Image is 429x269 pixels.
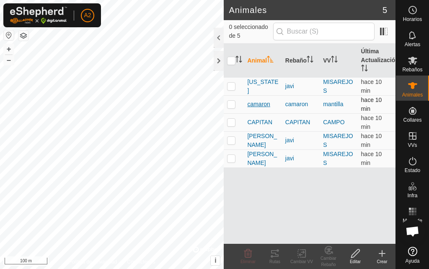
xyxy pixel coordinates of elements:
div: Editar [342,259,369,265]
span: Animales [402,92,423,97]
span: Infra [407,193,417,198]
span: Horarios [403,17,422,22]
a: Ayuda [396,243,429,267]
p-sorticon: Activar para ordenar [235,57,242,64]
div: javi [285,136,316,145]
th: Animal [244,44,282,78]
button: – [4,55,14,65]
span: 1 oct 2025, 20:03 [361,115,382,130]
div: Crear [369,259,395,265]
span: i [214,257,216,264]
th: Rebaño [282,44,320,78]
span: Collares [403,118,421,123]
p-sorticon: Activar para ordenar [361,66,368,73]
img: Logo Gallagher [10,7,67,24]
div: javi [285,154,316,163]
span: Mapa de Calor [398,218,427,228]
span: Ayuda [406,259,420,264]
span: 1 oct 2025, 20:03 [361,78,382,94]
button: i [211,256,220,265]
th: VV [320,44,357,78]
a: CAMPO [323,119,344,125]
span: 1 oct 2025, 20:04 [361,97,382,112]
th: Última Actualización [358,44,395,78]
input: Buscar (S) [273,23,375,40]
div: Cambiar VV [288,259,315,265]
a: MISAREJOS [323,151,353,166]
a: Política de Privacidad [69,258,117,266]
div: Cambiar Rebaño [315,255,342,268]
div: Chat abierto [400,219,425,244]
span: [PERSON_NAME] [247,150,278,167]
span: CAPITAN [247,118,272,127]
p-sorticon: Activar para ordenar [331,57,338,64]
span: camaron [247,100,270,109]
span: [US_STATE] [247,78,278,95]
span: 0 seleccionado de 5 [229,23,273,40]
div: Rutas [261,259,288,265]
span: 1 oct 2025, 20:03 [361,151,382,166]
span: Eliminar [240,259,256,264]
span: Rebaños [402,67,422,72]
span: [PERSON_NAME] [247,132,278,149]
button: Capas del Mapa [18,31,28,41]
button: + [4,44,14,54]
span: Estado [405,168,420,173]
button: Restablecer Mapa [4,30,14,40]
h2: Animales [229,5,382,15]
a: MISAREJOS [323,78,353,94]
div: javi [285,82,316,91]
span: Alertas [405,42,420,47]
a: Contáctenos [127,258,155,266]
a: MISAREJOS [323,133,353,148]
span: 1 oct 2025, 20:04 [361,133,382,148]
p-sorticon: Activar para ordenar [307,57,313,64]
span: 5 [382,4,387,16]
span: A2 [84,11,91,20]
a: mantilla [323,101,343,107]
div: camaron [285,100,316,109]
div: CAPITAN [285,118,316,127]
span: VVs [408,143,417,148]
p-sorticon: Activar para ordenar [267,57,274,64]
